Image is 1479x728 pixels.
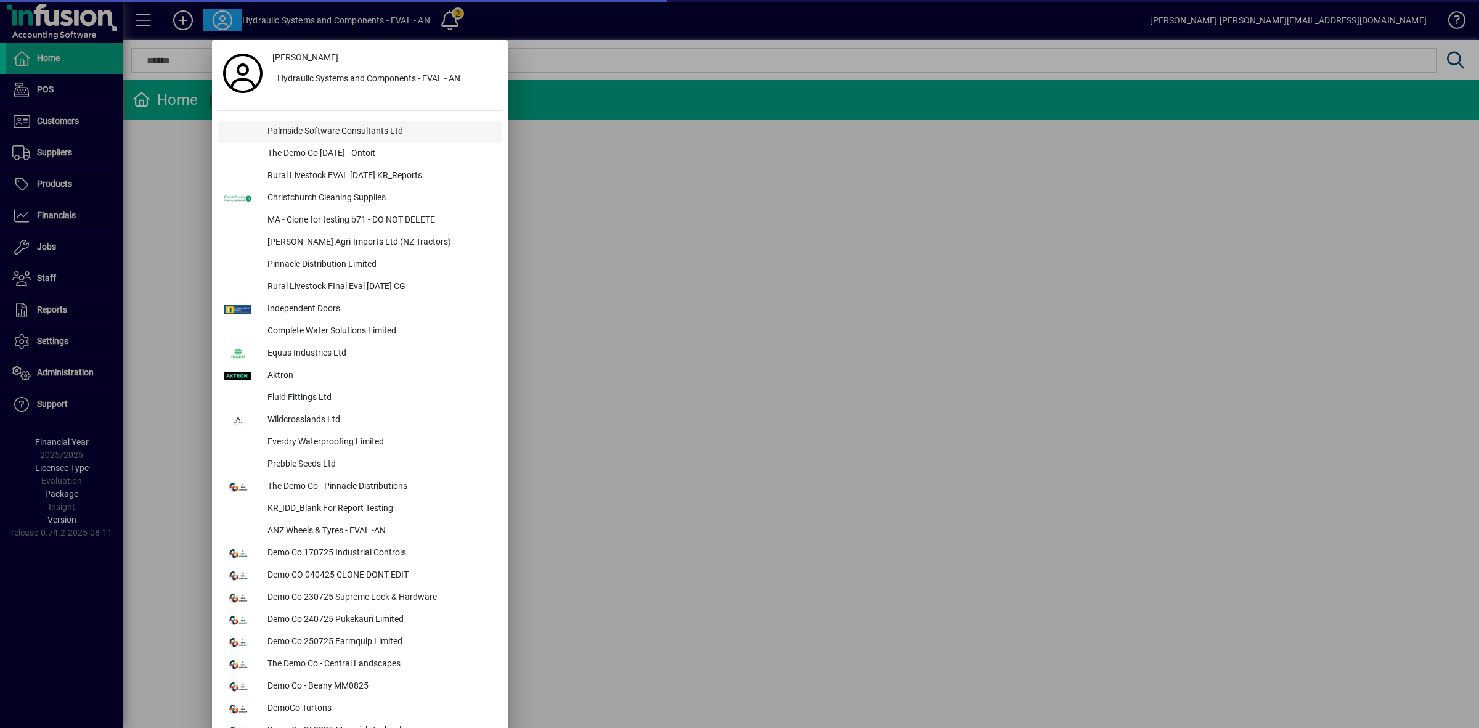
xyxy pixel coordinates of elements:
[258,653,502,676] div: The Demo Co - Central Landscapes
[258,476,502,498] div: The Demo Co - Pinnacle Distributions
[258,143,502,165] div: The Demo Co [DATE] - Ontoit
[218,587,502,609] button: Demo Co 230725 Supreme Lock & Hardware
[258,387,502,409] div: Fluid Fittings Ltd
[218,409,502,431] button: Wildcrosslands Ltd
[218,520,502,542] button: ANZ Wheels & Tyres - EVAL -AN
[218,476,502,498] button: The Demo Co - Pinnacle Distributions
[218,609,502,631] button: Demo Co 240725 Pukekauri Limited
[258,365,502,387] div: Aktron
[258,210,502,232] div: MA - Clone for testing b71 - DO NOT DELETE
[258,343,502,365] div: Equus Industries Ltd
[258,565,502,587] div: Demo CO 040425 CLONE DONT EDIT
[218,121,502,143] button: Palmside Software Consultants Ltd
[267,68,502,91] button: Hydraulic Systems and Components - EVAL - AN
[218,365,502,387] button: Aktron
[218,387,502,409] button: Fluid Fittings Ltd
[258,121,502,143] div: Palmside Software Consultants Ltd
[267,46,502,68] a: [PERSON_NAME]
[258,431,502,454] div: Everdry Waterproofing Limited
[258,631,502,653] div: Demo Co 250725 Farmquip Limited
[218,210,502,232] button: MA - Clone for testing b71 - DO NOT DELETE
[258,676,502,698] div: Demo Co - Beany MM0825
[258,254,502,276] div: Pinnacle Distribution Limited
[218,631,502,653] button: Demo Co 250725 Farmquip Limited
[258,187,502,210] div: Christchurch Cleaning Supplies
[218,232,502,254] button: [PERSON_NAME] Agri-Imports Ltd (NZ Tractors)
[258,454,502,476] div: Prebble Seeds Ltd
[218,321,502,343] button: Complete Water Solutions Limited
[218,276,502,298] button: Rural Livestock FInal Eval [DATE] CG
[218,343,502,365] button: Equus Industries Ltd
[258,698,502,720] div: DemoCo Turtons
[218,254,502,276] button: Pinnacle Distribution Limited
[272,51,338,64] span: [PERSON_NAME]
[218,187,502,210] button: Christchurch Cleaning Supplies
[258,498,502,520] div: KR_IDD_Blank For Report Testing
[258,542,502,565] div: Demo Co 170725 Industrial Controls
[218,165,502,187] button: Rural Livestock EVAL [DATE] KR_Reports
[218,653,502,676] button: The Demo Co - Central Landscapes
[258,165,502,187] div: Rural Livestock EVAL [DATE] KR_Reports
[218,565,502,587] button: Demo CO 040425 CLONE DONT EDIT
[258,587,502,609] div: Demo Co 230725 Supreme Lock & Hardware
[258,321,502,343] div: Complete Water Solutions Limited
[218,298,502,321] button: Independent Doors
[218,676,502,698] button: Demo Co - Beany MM0825
[258,298,502,321] div: Independent Doors
[218,498,502,520] button: KR_IDD_Blank For Report Testing
[218,143,502,165] button: The Demo Co [DATE] - Ontoit
[258,232,502,254] div: [PERSON_NAME] Agri-Imports Ltd (NZ Tractors)
[218,454,502,476] button: Prebble Seeds Ltd
[258,276,502,298] div: Rural Livestock FInal Eval [DATE] CG
[218,698,502,720] button: DemoCo Turtons
[218,62,267,84] a: Profile
[258,409,502,431] div: Wildcrosslands Ltd
[218,542,502,565] button: Demo Co 170725 Industrial Controls
[258,609,502,631] div: Demo Co 240725 Pukekauri Limited
[258,520,502,542] div: ANZ Wheels & Tyres - EVAL -AN
[218,431,502,454] button: Everdry Waterproofing Limited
